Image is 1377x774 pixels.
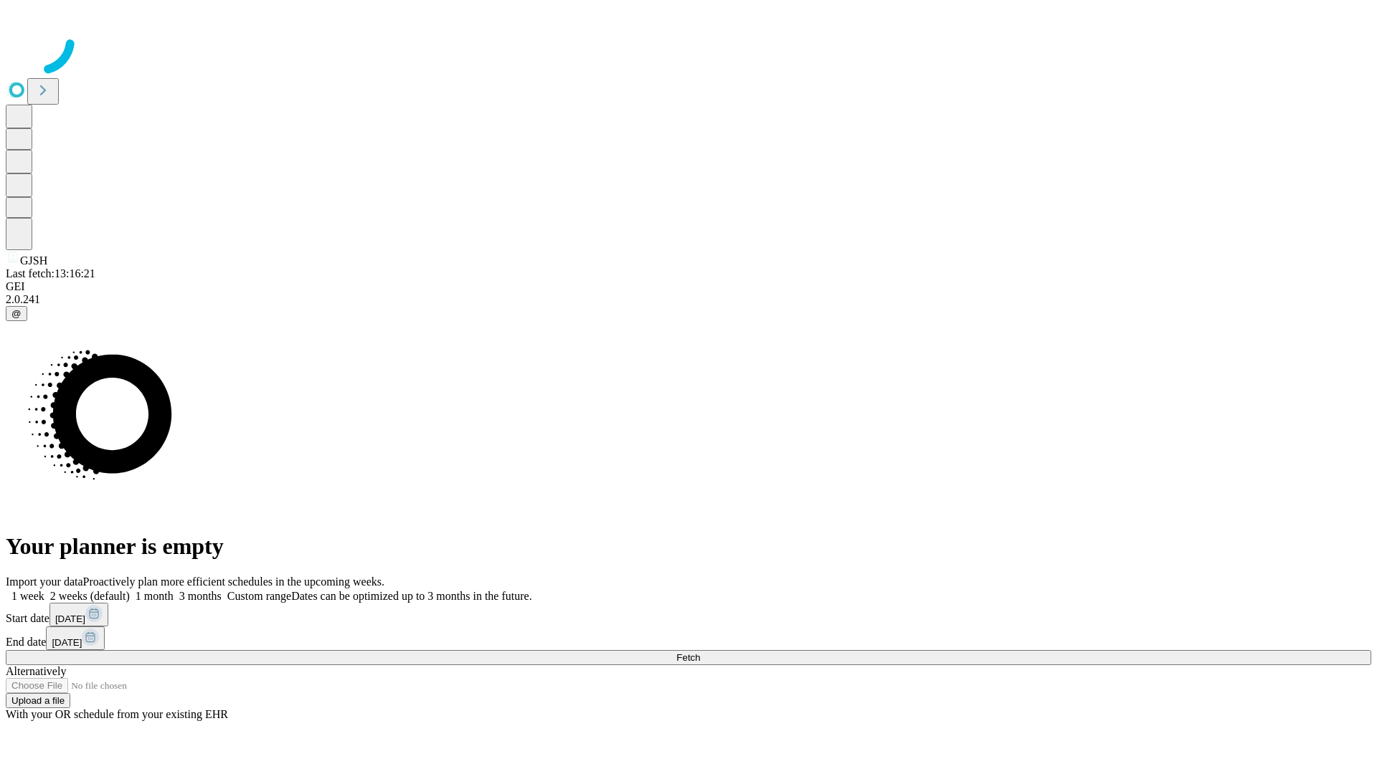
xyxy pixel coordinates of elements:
[49,603,108,626] button: [DATE]
[6,575,83,588] span: Import your data
[227,590,291,602] span: Custom range
[6,293,1371,306] div: 2.0.241
[6,306,27,321] button: @
[6,280,1371,293] div: GEI
[6,708,228,720] span: With your OR schedule from your existing EHR
[50,590,130,602] span: 2 weeks (default)
[6,650,1371,665] button: Fetch
[83,575,384,588] span: Proactively plan more efficient schedules in the upcoming weeks.
[6,603,1371,626] div: Start date
[55,613,85,624] span: [DATE]
[46,626,105,650] button: [DATE]
[6,267,95,279] span: Last fetch: 13:16:21
[136,590,174,602] span: 1 month
[11,308,22,319] span: @
[676,652,700,663] span: Fetch
[52,637,82,648] span: [DATE]
[20,254,47,267] span: GJSH
[179,590,222,602] span: 3 months
[6,626,1371,650] div: End date
[6,665,66,677] span: Alternatively
[291,590,531,602] span: Dates can be optimized up to 3 months in the future.
[11,590,44,602] span: 1 week
[6,533,1371,560] h1: Your planner is empty
[6,693,70,708] button: Upload a file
